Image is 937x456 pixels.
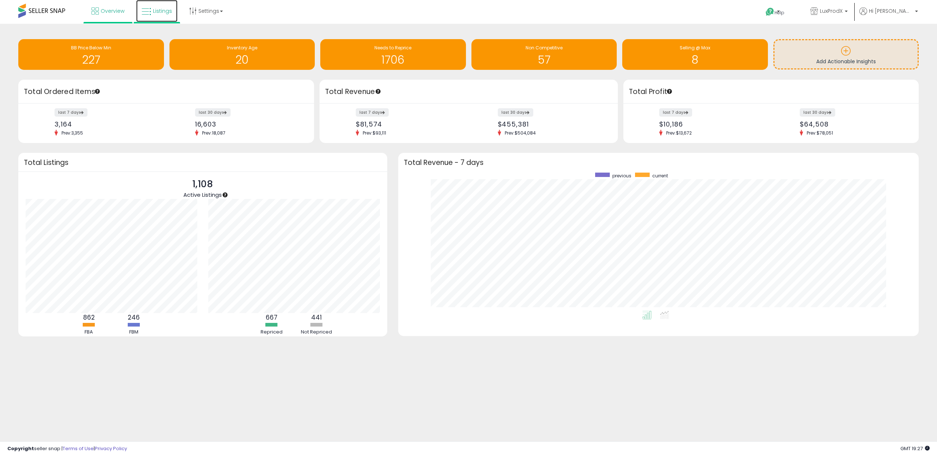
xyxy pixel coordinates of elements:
[680,45,710,51] span: Selling @ Max
[803,130,837,136] span: Prev: $78,051
[22,54,160,66] h1: 227
[652,173,668,179] span: current
[24,160,382,165] h3: Total Listings
[475,54,613,66] h1: 57
[404,160,914,165] h3: Total Revenue - 7 days
[55,108,87,117] label: last 7 days
[526,45,563,51] span: Non Competitive
[471,39,617,70] a: Non Competitive 57
[18,39,164,70] a: BB Price Below Min 227
[67,329,111,336] div: FBA
[629,87,914,97] h3: Total Profit
[820,7,843,15] span: LuxProdX
[173,54,311,66] h1: 20
[112,329,156,336] div: FBM
[71,45,111,51] span: BB Price Below Min
[24,87,309,97] h3: Total Ordered Items
[169,39,315,70] a: Inventory Age 20
[101,7,124,15] span: Overview
[816,58,876,65] span: Add Actionable Insights
[666,88,673,95] div: Tooltip anchor
[612,173,631,179] span: previous
[198,130,229,136] span: Prev: 18,087
[153,7,172,15] span: Listings
[774,40,918,68] a: Add Actionable Insights
[83,313,95,322] b: 862
[250,329,294,336] div: Repriced
[765,7,774,16] i: Get Help
[659,108,692,117] label: last 7 days
[195,120,301,128] div: 16,603
[324,54,462,66] h1: 1706
[662,130,695,136] span: Prev: $13,672
[356,120,463,128] div: $81,574
[498,108,533,117] label: last 30 days
[622,39,768,70] a: Selling @ Max 8
[320,39,466,70] a: Needs to Reprice 1706
[859,7,918,24] a: Hi [PERSON_NAME]
[498,120,605,128] div: $455,381
[311,313,322,322] b: 441
[659,120,765,128] div: $10,186
[266,313,277,322] b: 667
[626,54,764,66] h1: 8
[183,177,222,191] p: 1,108
[800,120,906,128] div: $64,508
[227,45,257,51] span: Inventory Age
[501,130,540,136] span: Prev: $504,084
[183,191,222,199] span: Active Listings
[356,108,389,117] label: last 7 days
[222,192,228,198] div: Tooltip anchor
[374,45,411,51] span: Needs to Reprice
[325,87,612,97] h3: Total Revenue
[128,313,140,322] b: 246
[760,2,799,24] a: Help
[869,7,913,15] span: Hi [PERSON_NAME]
[195,108,231,117] label: last 30 days
[375,88,381,95] div: Tooltip anchor
[94,88,101,95] div: Tooltip anchor
[55,120,161,128] div: 3,164
[774,10,784,16] span: Help
[359,130,390,136] span: Prev: $93,111
[58,130,87,136] span: Prev: 3,355
[800,108,835,117] label: last 30 days
[295,329,339,336] div: Not Repriced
